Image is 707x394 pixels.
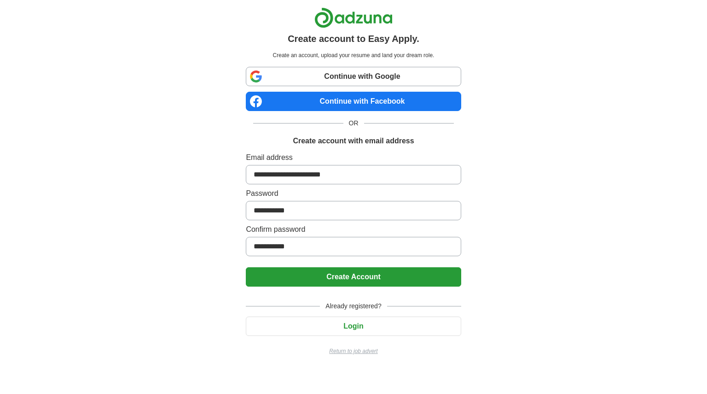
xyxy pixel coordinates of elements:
[320,301,387,311] span: Already registered?
[293,135,414,147] h1: Create account with email address
[246,317,461,336] button: Login
[246,152,461,163] label: Email address
[246,224,461,235] label: Confirm password
[248,51,459,59] p: Create an account, upload your resume and land your dream role.
[343,118,364,128] span: OR
[314,7,393,28] img: Adzuna logo
[246,267,461,287] button: Create Account
[246,322,461,330] a: Login
[246,92,461,111] a: Continue with Facebook
[246,347,461,355] a: Return to job advert
[246,67,461,86] a: Continue with Google
[288,32,419,46] h1: Create account to Easy Apply.
[246,188,461,199] label: Password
